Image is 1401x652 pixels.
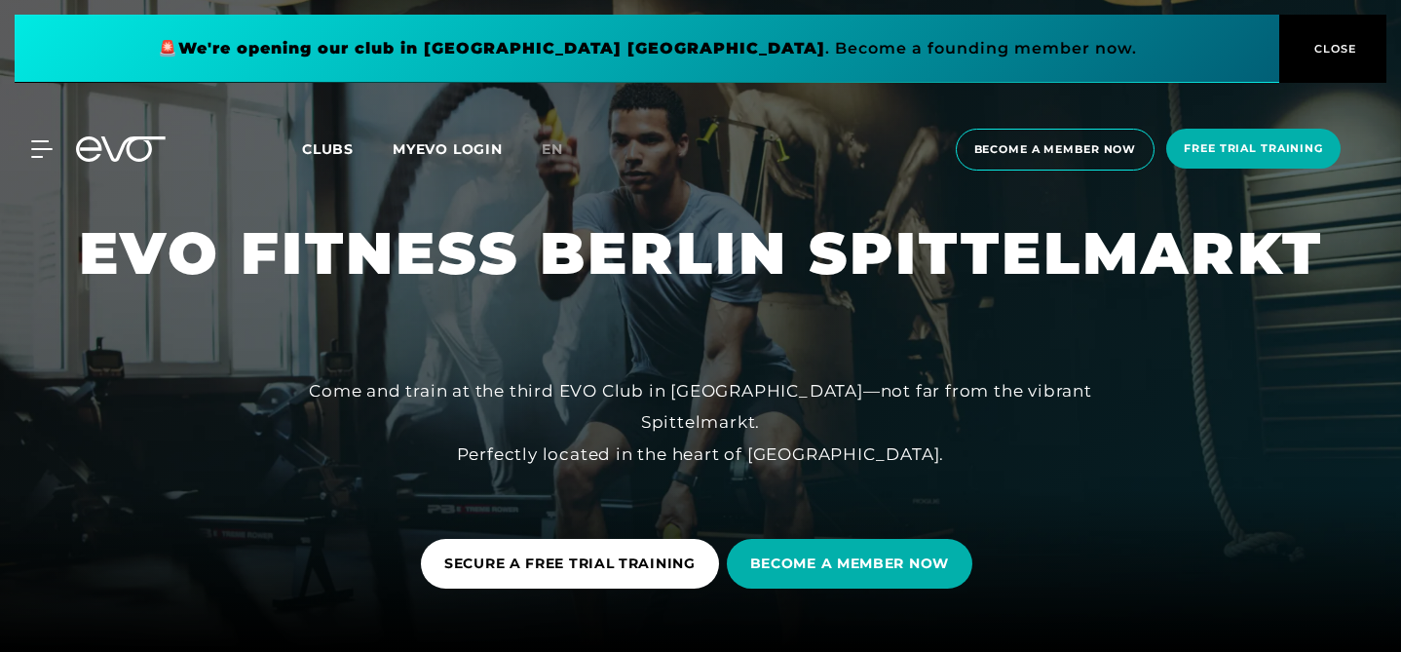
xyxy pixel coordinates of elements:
[542,138,587,161] a: en
[421,524,727,603] a: SECURE A FREE TRIAL TRAINING
[950,129,1161,171] a: Become a member now
[302,139,393,158] a: Clubs
[1184,141,1323,155] font: Free trial training
[302,140,354,158] font: Clubs
[727,524,980,603] a: BECOME A MEMBER NOW
[974,142,1137,156] font: Become a member now
[79,217,1323,288] font: EVO FITNESS BERLIN SPITTELMARKT
[1160,129,1346,171] a: Free trial training
[457,444,945,464] font: Perfectly located in the heart of [GEOGRAPHIC_DATA].
[393,140,503,158] a: MYEVO LOGIN
[444,555,696,572] font: SECURE A FREE TRIAL TRAINING
[1314,42,1357,56] font: CLOSE
[309,381,1092,432] font: Come and train at the third EVO Club in [GEOGRAPHIC_DATA]—not far from the vibrant Spittelmarkt.
[542,140,563,158] font: en
[750,555,949,572] font: BECOME A MEMBER NOW
[1279,15,1386,83] button: CLOSE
